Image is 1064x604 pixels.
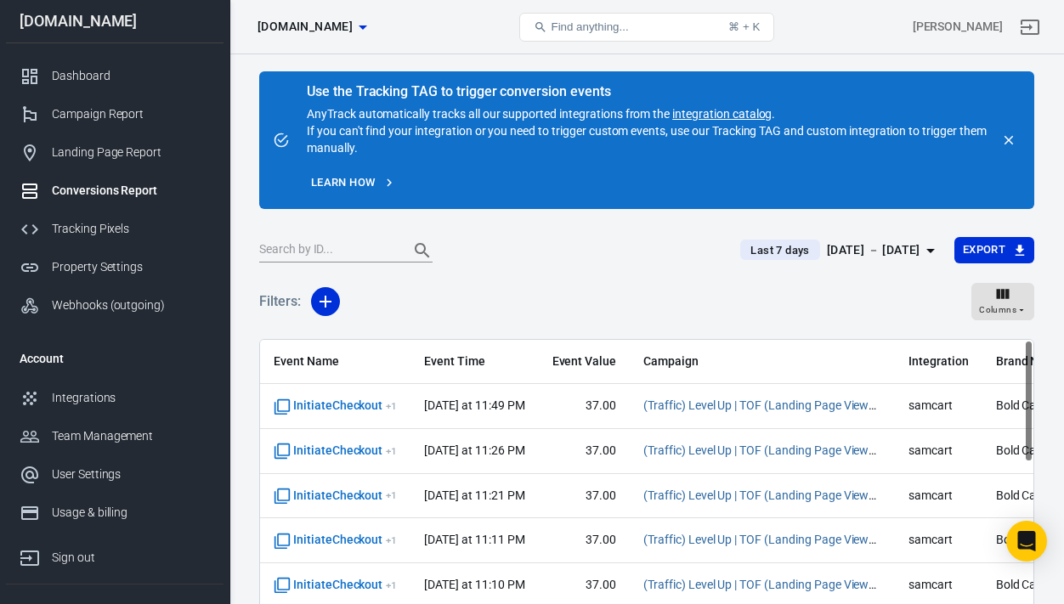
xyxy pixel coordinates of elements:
button: [DOMAIN_NAME] [251,11,373,42]
div: AnyTrack automatically tracks all our supported integrations from the . If you can't find your in... [307,85,990,156]
span: (Traffic) Level Up | TOF (Landing Page Views) / cpc / facebook [643,577,881,594]
a: Conversions Report [6,172,224,210]
span: samcart [908,398,969,415]
div: ⌘ + K [728,20,760,33]
span: samcart [908,488,969,505]
sup: + 1 [386,445,397,457]
a: Team Management [6,417,224,455]
a: integration catalog [672,107,772,121]
a: Property Settings [6,248,224,286]
sup: + 1 [386,534,397,546]
a: Webhooks (outgoing) [6,286,224,325]
button: Export [954,237,1034,263]
div: Property Settings [52,258,210,276]
span: Integration [908,353,969,370]
div: Sign out [52,549,210,567]
span: samcart.com [258,16,353,37]
div: Team Management [52,427,210,445]
div: User Settings [52,466,210,483]
sup: + 1 [386,400,397,412]
span: InitiateCheckout [274,488,397,505]
span: Campaign [643,353,881,370]
a: User Settings [6,455,224,494]
span: InitiateCheckout [274,532,397,549]
span: Event Name [274,353,397,370]
a: Learn how [307,170,399,196]
input: Search by ID... [259,240,395,262]
span: 37.00 [552,577,617,594]
time: 2025-09-09T23:10:48-04:00 [424,578,524,591]
a: (Traffic) Level Up | TOF (Landing Page Views) / cpc / facebook [643,488,967,502]
button: Last 7 days[DATE] － [DATE] [727,236,954,264]
div: Integrations [52,389,210,407]
div: Landing Page Report [52,144,210,161]
sup: + 1 [386,489,397,501]
a: (Traffic) Level Up | TOF (Landing Page Views) / cpc / facebook [643,398,967,412]
a: Landing Page Report [6,133,224,172]
a: Sign out [1010,7,1050,48]
a: Tracking Pixels [6,210,224,248]
button: Search [402,230,443,271]
span: (Traffic) Level Up | TOF (Landing Page Views) / cpc / facebook [643,488,881,505]
span: InitiateCheckout [274,443,397,460]
div: [DOMAIN_NAME] [6,14,224,29]
div: Conversions Report [52,182,210,200]
a: Dashboard [6,57,224,95]
span: 37.00 [552,398,617,415]
a: Campaign Report [6,95,224,133]
span: 37.00 [552,532,617,549]
span: Event Time [424,353,524,370]
a: (Traffic) Level Up | TOF (Landing Page Views) / cpc / facebook [643,533,967,546]
div: [DATE] － [DATE] [827,240,920,261]
span: samcart [908,577,969,594]
span: 37.00 [552,443,617,460]
span: Event Value [552,353,617,370]
span: Last 7 days [744,242,816,259]
time: 2025-09-09T23:11:52-04:00 [424,533,524,546]
span: InitiateCheckout [274,398,397,415]
h5: Filters: [259,274,301,329]
span: (Traffic) Level Up | TOF (Landing Page Views) / cpc / facebook [643,398,881,415]
button: Find anything...⌘ + K [519,13,774,42]
a: Integrations [6,379,224,417]
a: Sign out [6,532,224,577]
span: InitiateCheckout [274,577,397,594]
div: Campaign Report [52,105,210,123]
button: Columns [971,283,1034,320]
time: 2025-09-09T23:21:33-04:00 [424,488,524,502]
div: Webhooks (outgoing) [52,296,210,314]
span: (Traffic) Level Up | TOF (Landing Page Views) / cpc / facebook [643,443,881,460]
div: Tracking Pixels [52,220,210,238]
div: Usage & billing [52,504,210,522]
span: (Traffic) Level Up | TOF (Landing Page Views) / cpc / facebook [643,532,881,549]
div: Open Intercom Messenger [1006,521,1047,562]
span: 37.00 [552,488,617,505]
div: Dashboard [52,67,210,85]
span: samcart [908,532,969,549]
li: Account [6,338,224,379]
span: Find anything... [551,20,628,33]
span: samcart [908,443,969,460]
time: 2025-09-09T23:26:57-04:00 [424,443,524,457]
a: (Traffic) Level Up | TOF (Landing Page Views) / cpc / facebook [643,578,967,591]
sup: + 1 [386,579,397,591]
a: Usage & billing [6,494,224,532]
div: Use the Tracking TAG to trigger conversion events [307,83,990,100]
div: Account id: txVnG5a9 [913,18,1003,36]
a: (Traffic) Level Up | TOF (Landing Page Views) / cpc / facebook [643,443,967,457]
time: 2025-09-09T23:49:35-04:00 [424,398,524,412]
span: Columns [979,302,1016,318]
button: close [997,128,1021,152]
